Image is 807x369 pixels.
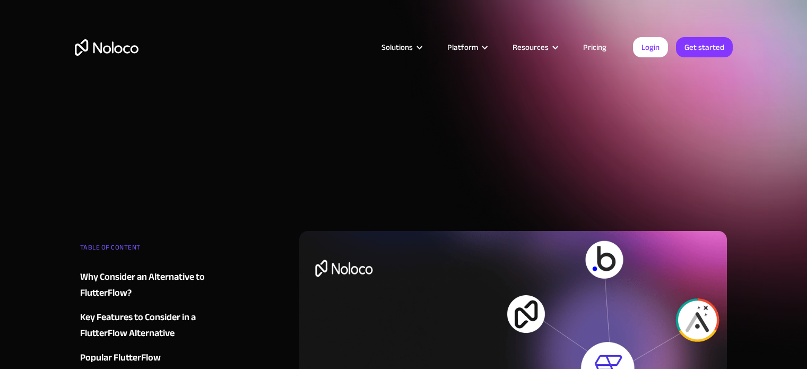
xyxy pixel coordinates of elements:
[381,40,413,54] div: Solutions
[676,37,733,57] a: Get started
[513,40,549,54] div: Resources
[80,269,209,301] a: Why Consider an Alternative to FlutterFlow?
[434,40,499,54] div: Platform
[75,39,138,56] a: home
[368,40,434,54] div: Solutions
[633,37,668,57] a: Login
[570,40,620,54] a: Pricing
[447,40,478,54] div: Platform
[499,40,570,54] div: Resources
[80,239,209,261] div: TABLE OF CONTENT
[80,310,209,341] a: Key Features to Consider in a FlutterFlow Alternative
